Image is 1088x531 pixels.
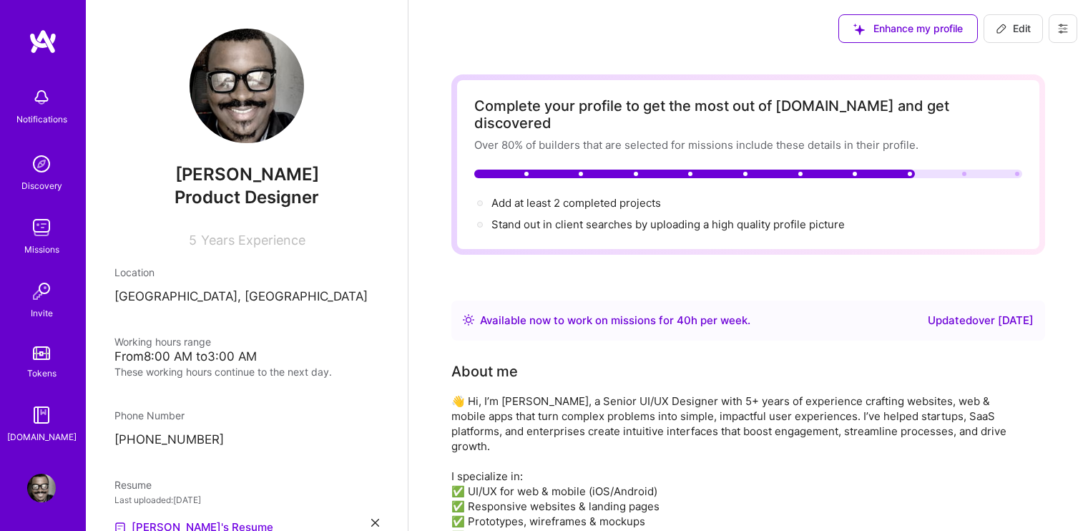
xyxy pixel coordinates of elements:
[451,361,518,382] div: About me
[29,29,57,54] img: logo
[984,14,1043,43] button: Edit
[474,137,1022,152] div: Over 80% of builders that are selected for missions include these details in their profile.
[190,29,304,143] img: User Avatar
[27,474,56,502] img: User Avatar
[474,97,1022,132] div: Complete your profile to get the most out of [DOMAIN_NAME] and get discovered
[996,21,1031,36] span: Edit
[463,314,474,326] img: Availability
[853,21,963,36] span: Enhance my profile
[491,217,845,232] div: Stand out in client searches by uploading a high quality profile picture
[480,312,750,329] div: Available now to work on missions for h per week .
[114,164,379,185] span: [PERSON_NAME]
[27,366,57,381] div: Tokens
[491,196,661,210] span: Add at least 2 completed projects
[114,409,185,422] span: Phone Number
[7,429,77,444] div: [DOMAIN_NAME]
[27,277,56,306] img: Invite
[114,336,211,348] span: Working hours range
[189,233,197,248] span: 5
[114,265,379,280] div: Location
[114,288,379,306] p: [GEOGRAPHIC_DATA], [GEOGRAPHIC_DATA]
[114,349,379,364] div: From 8:00 AM to 3:00 AM
[114,432,379,449] p: [PHONE_NUMBER]
[928,312,1034,329] div: Updated over [DATE]
[33,346,50,360] img: tokens
[27,150,56,178] img: discovery
[677,313,691,327] span: 40
[838,14,978,43] button: Enhance my profile
[27,83,56,112] img: bell
[27,401,56,429] img: guide book
[175,187,319,208] span: Product Designer
[114,492,379,507] div: Last uploaded: [DATE]
[27,213,56,242] img: teamwork
[21,178,62,193] div: Discovery
[16,112,67,127] div: Notifications
[201,233,305,248] span: Years Experience
[31,306,53,321] div: Invite
[853,24,865,35] i: icon SuggestedTeams
[114,479,152,491] span: Resume
[24,242,59,257] div: Missions
[371,519,379,527] i: icon Close
[114,364,379,379] div: These working hours continue to the next day.
[24,474,59,502] a: User Avatar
